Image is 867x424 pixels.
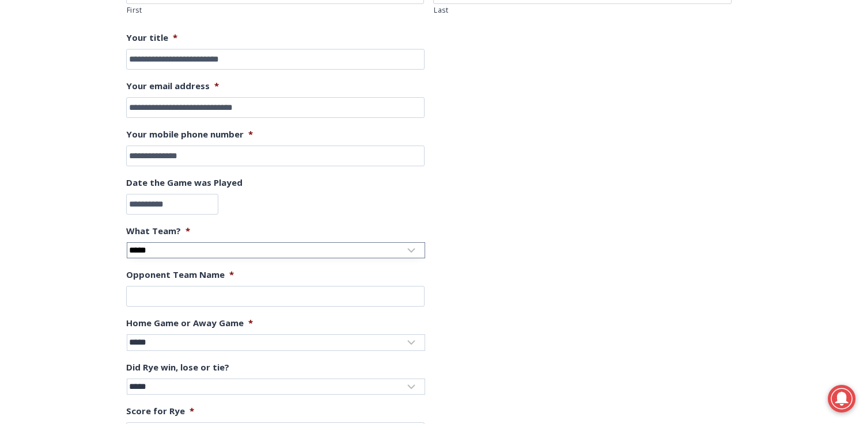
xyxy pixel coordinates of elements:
label: First [127,5,425,16]
a: Intern @ [DOMAIN_NAME] [277,112,558,143]
label: Date the Game was Played [126,177,243,189]
label: Your email address [126,81,219,92]
label: Home Game or Away Game [126,318,253,329]
label: Your title [126,32,177,44]
label: Score for Rye [126,406,194,417]
span: Intern @ [DOMAIN_NAME] [301,114,534,140]
label: Did Rye win, lose or tie? [126,362,229,373]
label: Opponent Team Name [126,269,234,281]
label: What Team? [126,226,190,237]
label: Your mobile phone number [126,129,253,140]
div: "At the 10am stand-up meeting, each intern gets a chance to take [PERSON_NAME] and the other inte... [291,1,544,112]
label: Last [434,5,732,16]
